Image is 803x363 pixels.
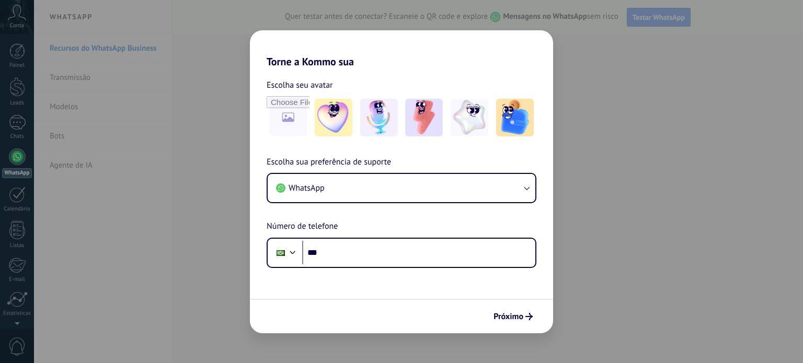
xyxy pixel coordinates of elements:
img: -3.jpeg [405,99,443,136]
button: Próximo [489,308,537,325]
img: -1.jpeg [315,99,352,136]
div: Brazil: + 55 [271,242,291,264]
img: -5.jpeg [496,99,534,136]
h2: Torne a Kommo sua [250,30,553,68]
span: Escolha sua preferência de suporte [267,156,391,169]
img: -2.jpeg [360,99,398,136]
span: Escolha seu avatar [267,78,333,92]
span: Número de telefone [267,220,338,233]
span: Próximo [494,313,523,320]
span: WhatsApp [289,183,325,193]
img: -4.jpeg [451,99,488,136]
button: WhatsApp [268,174,535,202]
